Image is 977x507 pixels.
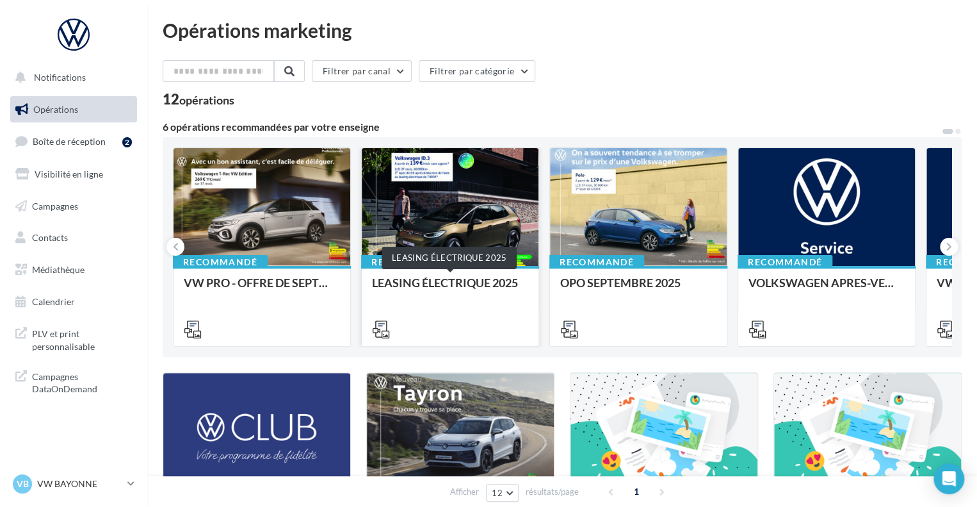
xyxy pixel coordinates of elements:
[361,255,456,269] div: Recommandé
[34,72,86,83] span: Notifications
[10,472,137,496] a: VB VW BAYONNE
[8,128,140,155] a: Boîte de réception2
[8,256,140,283] a: Médiathèque
[8,64,134,91] button: Notifications
[738,255,832,269] div: Recommandé
[17,478,29,490] span: VB
[32,264,85,275] span: Médiathèque
[933,463,964,494] div: Open Intercom Messenger
[549,255,644,269] div: Recommandé
[486,484,519,502] button: 12
[163,92,234,106] div: 12
[32,232,68,243] span: Contacts
[32,368,132,395] span: Campagnes DataOnDemand
[184,276,340,302] div: VW PRO - OFFRE DE SEPTEMBRE 25
[748,276,905,302] div: VOLKSWAGEN APRES-VENTE
[8,288,140,315] a: Calendrier
[8,363,140,401] a: Campagnes DataOnDemand
[372,276,528,302] div: LEASING ÉLECTRIQUE 2025
[163,21,962,40] div: Opérations marketing
[492,488,503,498] span: 12
[8,224,140,251] a: Contacts
[122,137,132,147] div: 2
[37,478,122,490] p: VW BAYONNE
[173,255,268,269] div: Recommandé
[33,136,106,147] span: Boîte de réception
[626,481,647,502] span: 1
[8,161,140,188] a: Visibilité en ligne
[560,276,716,302] div: OPO SEPTEMBRE 2025
[382,247,517,269] div: LEASING ÉLECTRIQUE 2025
[312,60,412,82] button: Filtrer par canal
[8,96,140,123] a: Opérations
[32,200,78,211] span: Campagnes
[32,325,132,353] span: PLV et print personnalisable
[8,320,140,358] a: PLV et print personnalisable
[35,169,103,179] span: Visibilité en ligne
[526,486,579,498] span: résultats/page
[419,60,535,82] button: Filtrer par catégorie
[163,122,941,132] div: 6 opérations recommandées par votre enseigne
[33,104,78,115] span: Opérations
[32,296,75,307] span: Calendrier
[450,486,479,498] span: Afficher
[8,193,140,220] a: Campagnes
[179,94,234,106] div: opérations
